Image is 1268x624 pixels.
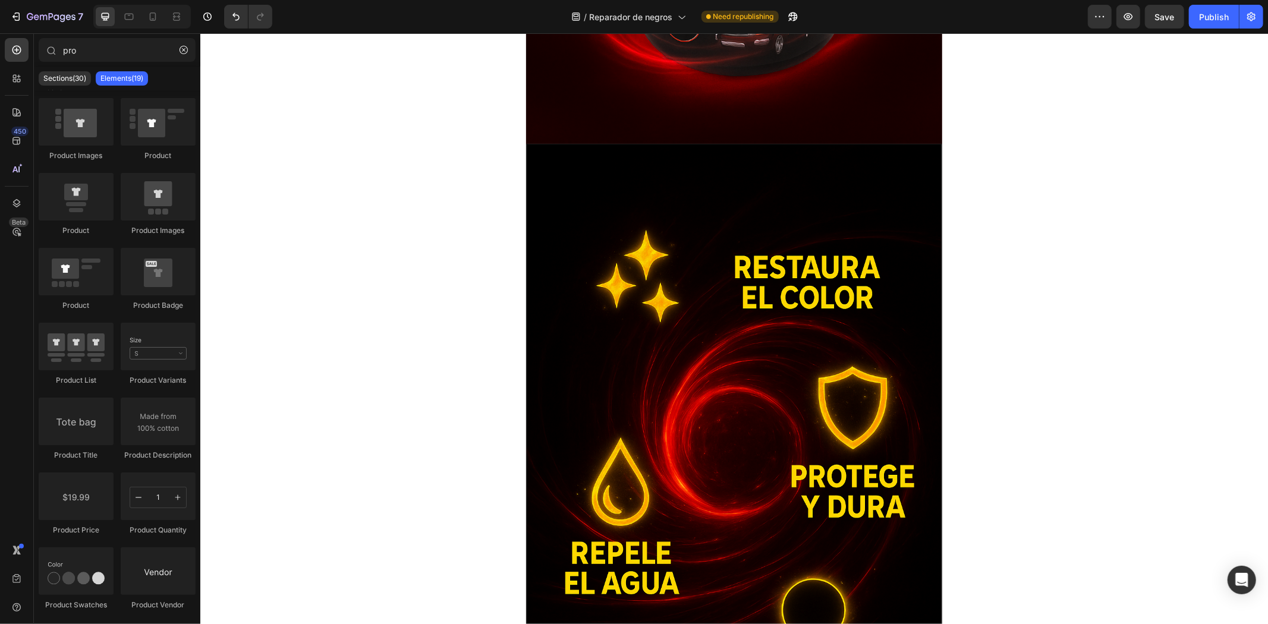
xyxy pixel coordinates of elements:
div: Product Vendor [121,600,196,610]
div: Publish [1199,11,1229,23]
p: 7 [78,10,83,24]
p: Elements(19) [100,74,143,83]
div: 450 [11,127,29,136]
div: Product Variants [121,375,196,386]
div: Product Title [39,450,114,461]
div: Product [39,300,114,311]
span: Save [1155,12,1175,22]
iframe: To enrich screen reader interactions, please activate Accessibility in Grammarly extension settings [200,33,1268,624]
div: Product Badge [121,300,196,311]
div: Product Images [121,225,196,236]
div: Product Quantity [121,525,196,535]
span: Reparador de negros [590,11,673,23]
div: Product Images [39,150,114,161]
div: Product Price [39,525,114,535]
div: Product [39,225,114,236]
span: / [584,11,587,23]
div: Open Intercom Messenger [1228,566,1256,594]
div: Undo/Redo [224,5,272,29]
div: Product [121,150,196,161]
button: Publish [1189,5,1239,29]
span: Need republishing [713,11,774,22]
div: Product Description [121,450,196,461]
button: Save [1145,5,1184,29]
div: Product Swatches [39,600,114,610]
div: Beta [9,218,29,227]
input: Search Sections & Elements [39,38,196,62]
p: Sections(30) [43,74,86,83]
button: 7 [5,5,89,29]
div: Product List [39,375,114,386]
